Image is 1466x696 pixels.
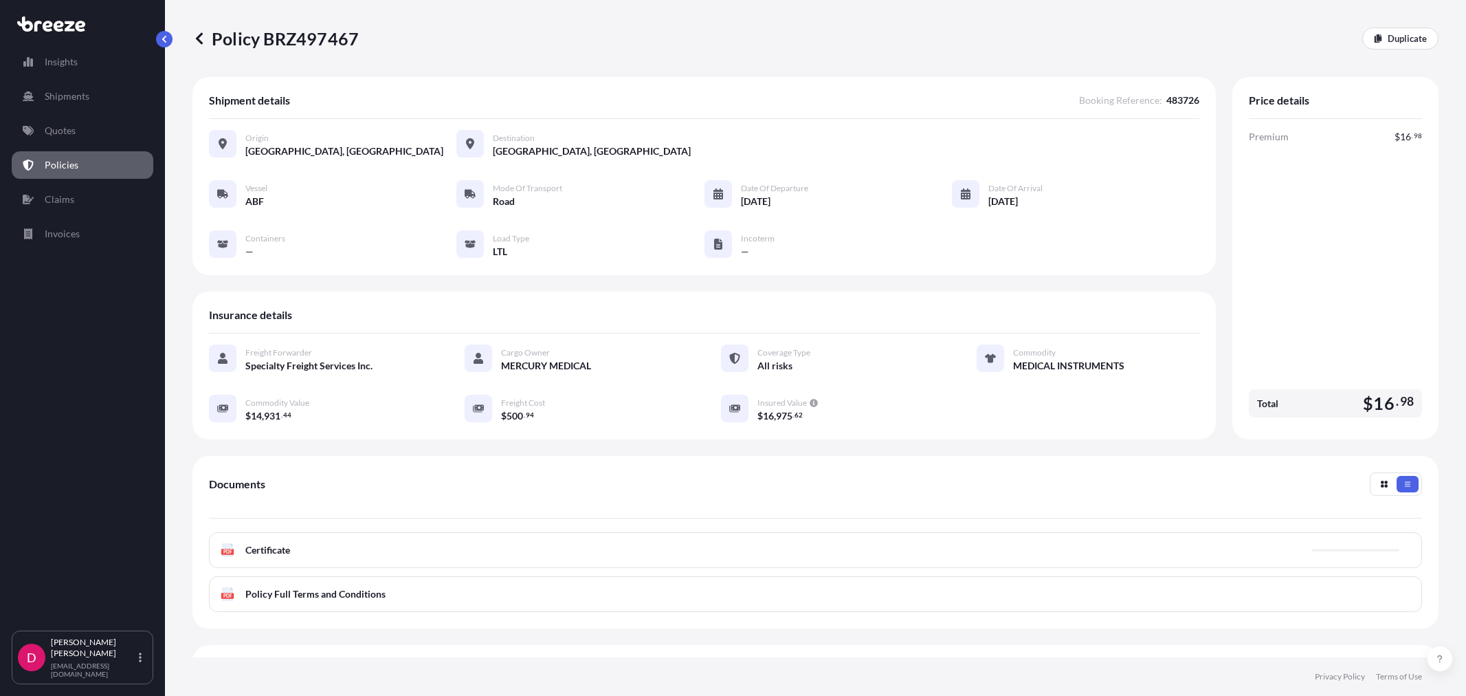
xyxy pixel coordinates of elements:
[209,477,265,491] span: Documents
[264,411,280,421] span: 931
[223,594,232,598] text: PDF
[51,662,136,678] p: [EMAIL_ADDRESS][DOMAIN_NAME]
[757,359,792,373] span: All risks
[493,133,535,144] span: Destination
[1396,398,1399,406] span: .
[45,227,80,241] p: Invoices
[245,133,269,144] span: Origin
[12,186,153,213] a: Claims
[245,245,254,259] span: —
[1249,94,1309,107] span: Price details
[245,195,264,208] span: ABF
[524,413,525,417] span: .
[741,233,775,244] span: Incoterm
[493,195,515,208] span: Road
[1257,397,1278,411] span: Total
[1395,132,1400,142] span: $
[245,411,251,421] span: $
[245,233,285,244] span: Containers
[12,220,153,248] a: Invoices
[1315,671,1365,682] a: Privacy Policy
[12,48,153,76] a: Insights
[27,651,36,664] span: D
[776,411,792,421] span: 975
[501,398,545,409] span: Freight Cost
[757,347,810,358] span: Coverage Type
[988,195,1018,208] span: [DATE]
[12,117,153,144] a: Quotes
[45,55,78,69] p: Insights
[493,233,529,244] span: Load Type
[741,245,749,259] span: —
[774,411,776,421] span: ,
[51,637,136,659] p: [PERSON_NAME] [PERSON_NAME]
[245,398,309,409] span: Commodity Value
[1400,132,1411,142] span: 16
[1166,94,1199,107] span: 483726
[1079,94,1162,107] span: Booking Reference :
[45,124,76,138] p: Quotes
[45,193,74,206] p: Claims
[209,308,292,322] span: Insurance details
[507,411,523,421] span: 500
[501,347,550,358] span: Cargo Owner
[493,245,507,259] span: LTL
[251,411,262,421] span: 14
[245,587,386,601] span: Policy Full Terms and Conditions
[1363,395,1373,412] span: $
[795,413,803,417] span: 62
[1414,133,1422,138] span: 98
[757,411,763,421] span: $
[1388,32,1427,45] p: Duplicate
[262,411,264,421] span: ,
[1013,359,1124,373] span: MEDICAL INSTRUMENTS
[493,183,562,194] span: Mode of Transport
[209,576,1422,612] a: PDFPolicy Full Terms and Conditions
[501,359,591,373] span: MERCURY MEDICAL
[501,411,507,421] span: $
[1362,28,1439,50] a: Duplicate
[245,359,373,373] span: Specialty Freight Services Inc.
[1412,133,1413,138] span: .
[757,398,807,409] span: Insured Value
[283,413,291,417] span: 44
[741,195,770,208] span: [DATE]
[209,94,290,107] span: Shipment details
[493,144,691,158] span: [GEOGRAPHIC_DATA], [GEOGRAPHIC_DATA]
[245,183,267,194] span: Vessel
[763,411,774,421] span: 16
[741,183,808,194] span: Date of Departure
[1249,130,1289,144] span: Premium
[1373,395,1394,412] span: 16
[988,183,1043,194] span: Date of Arrival
[45,158,78,172] p: Policies
[792,413,794,417] span: .
[245,347,312,358] span: Freight Forwarder
[1013,347,1056,358] span: Commodity
[45,89,89,103] p: Shipments
[245,543,290,557] span: Certificate
[281,413,282,417] span: .
[245,144,443,158] span: [GEOGRAPHIC_DATA], [GEOGRAPHIC_DATA]
[192,28,359,50] p: Policy BRZ497467
[1400,398,1414,406] span: 98
[223,550,232,554] text: PDF
[12,151,153,179] a: Policies
[12,83,153,110] a: Shipments
[526,413,534,417] span: 94
[1376,671,1422,682] a: Terms of Use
